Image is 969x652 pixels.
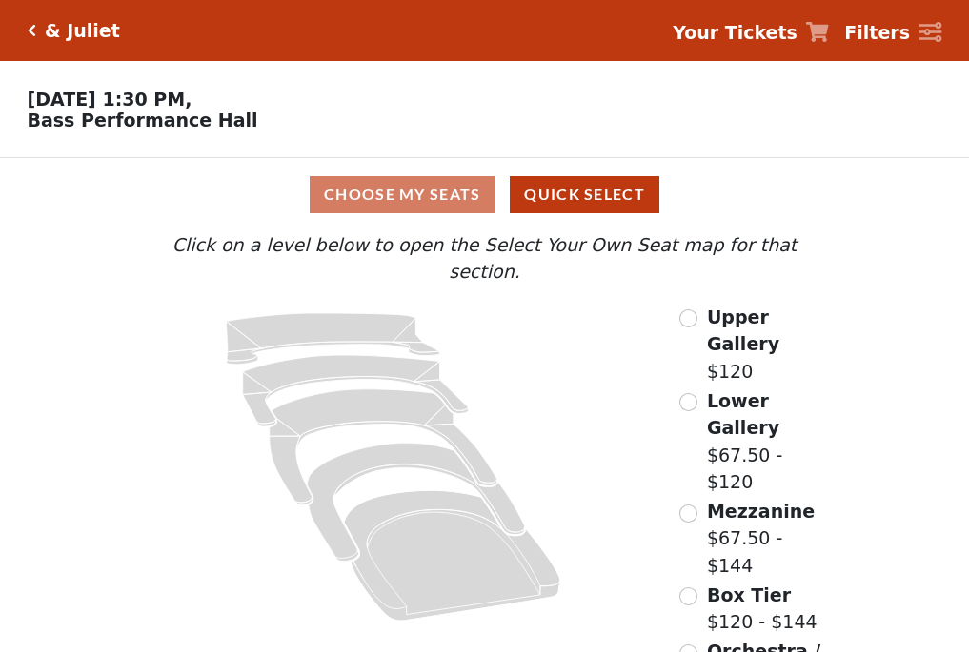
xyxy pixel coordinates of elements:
label: $120 - $144 [707,582,818,636]
a: Your Tickets [673,19,829,47]
path: Orchestra / Parterre Circle - Seats Available: 33 [345,490,561,621]
button: Quick Select [510,176,659,213]
h5: & Juliet [45,20,120,42]
label: $120 [707,304,835,385]
span: Mezzanine [707,501,815,522]
label: $67.50 - $120 [707,387,835,496]
p: Click on a level below to open the Select Your Own Seat map for that section. [134,231,834,286]
span: Lower Gallery [707,390,779,439]
a: Filters [844,19,941,47]
a: Click here to go back to filters [28,24,36,37]
span: Upper Gallery [707,306,779,355]
path: Lower Gallery - Seats Available: 78 [243,355,469,426]
strong: Your Tickets [673,22,797,43]
span: Box Tier [707,584,791,605]
label: $67.50 - $144 [707,498,835,580]
path: Upper Gallery - Seats Available: 308 [227,313,440,365]
strong: Filters [844,22,910,43]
